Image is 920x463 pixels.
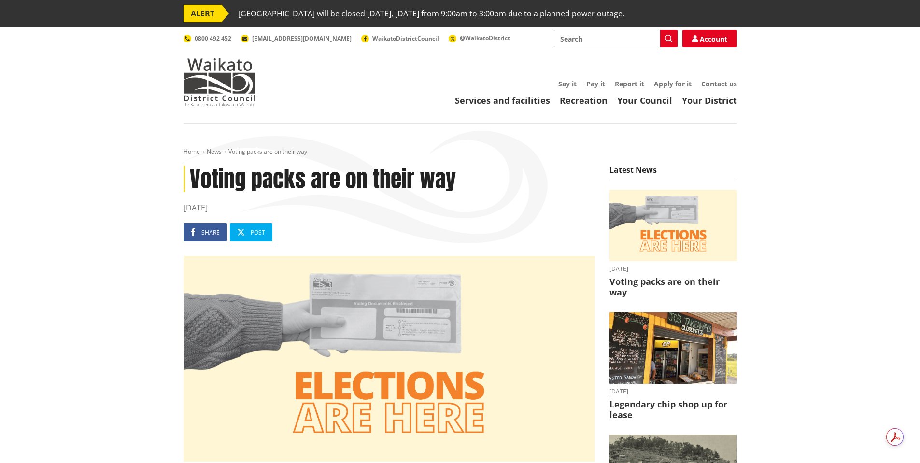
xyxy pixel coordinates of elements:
span: WaikatoDistrictCouncil [372,34,439,42]
time: [DATE] [609,266,737,272]
img: Jo's takeaways, Papahua Reserve, Raglan [609,312,737,384]
h1: Voting packs are on their way [184,166,595,192]
time: [DATE] [184,202,595,213]
a: [EMAIL_ADDRESS][DOMAIN_NAME] [241,34,352,42]
span: 0800 492 452 [195,34,231,42]
a: Contact us [701,79,737,88]
a: Your District [682,95,737,106]
a: Services and facilities [455,95,550,106]
a: Post [230,223,272,241]
img: Waikato District Council - Te Kaunihera aa Takiwaa o Waikato [184,58,256,106]
span: Share [201,228,220,237]
nav: breadcrumb [184,148,737,156]
a: WaikatoDistrictCouncil [361,34,439,42]
a: 0800 492 452 [184,34,231,42]
h3: Voting packs are on their way [609,277,737,297]
span: [GEOGRAPHIC_DATA] will be closed [DATE], [DATE] from 9:00am to 3:00pm due to a planned power outage. [238,5,624,22]
img: Elections are here [184,256,595,462]
a: Your Council [617,95,672,106]
a: [DATE] Voting packs are on their way [609,190,737,298]
a: Home [184,147,200,155]
time: [DATE] [609,389,737,394]
a: News [207,147,222,155]
span: Voting packs are on their way [228,147,307,155]
h3: Legendary chip shop up for lease [609,399,737,420]
span: @WaikatoDistrict [460,34,510,42]
a: Say it [558,79,577,88]
input: Search input [554,30,678,47]
span: [EMAIL_ADDRESS][DOMAIN_NAME] [252,34,352,42]
a: Share [184,223,227,241]
a: @WaikatoDistrict [449,34,510,42]
span: ALERT [184,5,222,22]
h5: Latest News [609,166,737,180]
img: Elections are here [609,190,737,262]
a: Outdoor takeaway stand with chalkboard menus listing various foods, like burgers and chips. A fri... [609,312,737,421]
a: Apply for it [654,79,692,88]
a: Recreation [560,95,608,106]
a: Account [682,30,737,47]
a: Report it [615,79,644,88]
span: Post [251,228,265,237]
a: Pay it [586,79,605,88]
